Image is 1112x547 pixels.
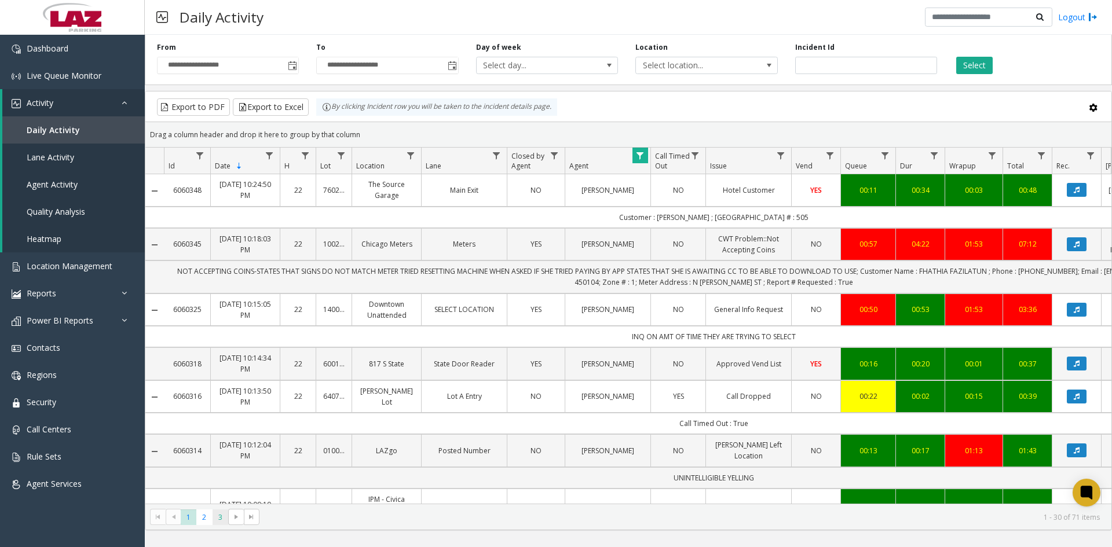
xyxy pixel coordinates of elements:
a: NO [658,238,698,249]
a: Collapse Details [145,240,164,249]
div: By clicking Incident row you will be taken to the incident details page. [316,98,557,116]
img: 'icon' [12,72,21,81]
div: 07:12 [1010,238,1045,249]
a: The Source Garage [359,179,414,201]
a: 00:50 [848,304,888,315]
span: Location Management [27,260,112,271]
div: 00:34 [903,185,938,196]
a: Location Filter Menu [403,148,419,163]
a: 00:17 [903,445,938,456]
a: 01:13 [952,445,996,456]
span: Closed by Agent [511,151,544,171]
span: Total [1007,161,1024,171]
img: infoIcon.svg [322,102,331,112]
label: To [316,42,325,53]
a: NO [658,304,698,315]
button: Select [956,57,993,74]
a: IPM - Civica Office Commons [359,494,414,527]
span: Sortable [235,161,244,171]
span: Go to the next page [232,512,241,522]
span: Daily Activity [27,124,80,135]
span: Rec. [1056,161,1070,171]
a: Collapse Details [145,306,164,315]
a: NO [799,445,833,456]
a: Activity [2,89,145,116]
a: 00:22 [848,391,888,402]
a: 00:01 [952,358,996,369]
label: Incident Id [795,42,835,53]
a: YES [658,391,698,402]
a: 600118 [323,358,345,369]
a: Chicago Meters [359,238,414,249]
a: 010052 [323,445,345,456]
a: Date Filter Menu [262,148,277,163]
a: 22 [287,445,309,456]
a: 01:43 [1010,445,1045,456]
a: Call Dropped [713,391,784,402]
a: Call Timed Out Filter Menu [687,148,703,163]
a: [DATE] 10:13:50 PM [218,386,273,408]
a: Downtown Unattended [359,299,414,321]
a: Quality Analysis [2,198,145,225]
a: 817 S State [359,358,414,369]
a: SELECT LOCATION [429,304,500,315]
span: Vend [796,161,813,171]
span: Go to the next page [228,509,244,525]
a: NO [658,445,698,456]
span: YES [810,359,822,369]
label: Location [635,42,668,53]
a: Lane Filter Menu [489,148,504,163]
a: 00:20 [903,358,938,369]
a: Agent Activity [2,171,145,198]
span: Id [169,161,175,171]
span: H [284,161,290,171]
a: [DATE] 10:24:50 PM [218,179,273,201]
a: [PERSON_NAME] [572,185,643,196]
span: Issue [710,161,727,171]
img: 'icon' [12,317,21,326]
a: Wrapup Filter Menu [985,148,1000,163]
span: YES [531,239,542,249]
span: NO [811,391,822,401]
span: NO [531,446,542,456]
a: 00:02 [903,391,938,402]
a: Collapse Details [145,186,164,196]
a: 22 [287,304,309,315]
button: Export to Excel [233,98,309,116]
a: Id Filter Menu [192,148,208,163]
a: Dur Filter Menu [927,148,942,163]
a: Hotel Customer [713,185,784,196]
a: 00:16 [848,358,888,369]
a: NO [514,391,558,402]
span: Lane Activity [27,152,74,163]
span: Page 1 [181,509,196,525]
a: 00:53 [903,304,938,315]
img: 'icon' [12,99,21,108]
a: [DATE] 10:09:19 PM [218,499,273,521]
a: 00:57 [848,238,888,249]
a: 22 [287,238,309,249]
span: Reports [27,288,56,299]
span: YES [810,185,822,195]
a: Approved Vend List [713,358,784,369]
span: YES [531,359,542,369]
div: 00:48 [1010,185,1045,196]
a: 00:11 [848,185,888,196]
span: NO [811,304,822,314]
a: 140052 [323,304,345,315]
span: Agent Activity [27,179,78,190]
span: Select location... [636,57,749,74]
a: [PERSON_NAME] [572,391,643,402]
a: 6060314 [171,445,203,456]
img: 'icon' [12,344,21,353]
a: Closed by Agent Filter Menu [547,148,562,163]
a: Logout [1058,11,1098,23]
a: Lot Filter Menu [334,148,349,163]
a: 03:36 [1010,304,1045,315]
a: NO [799,238,833,249]
a: [DATE] 10:14:34 PM [218,353,273,375]
span: Lane [426,161,441,171]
